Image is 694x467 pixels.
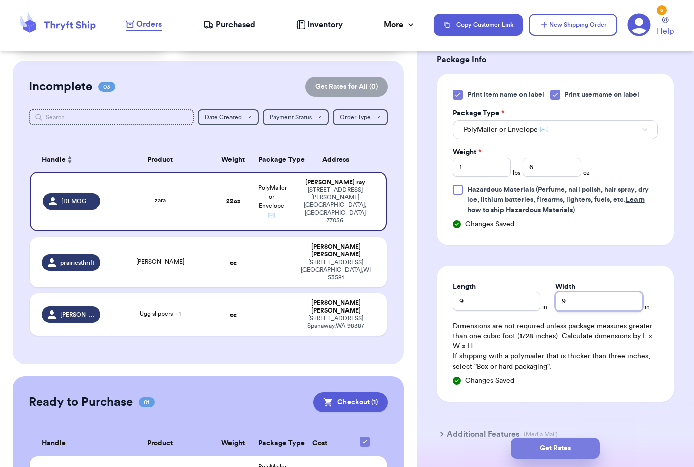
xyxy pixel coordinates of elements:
[139,397,155,407] span: 01
[555,282,575,292] label: Width
[313,392,388,412] button: Checkout (1)
[437,54,674,66] h3: Package Info
[297,186,373,224] div: [STREET_ADDRESS][PERSON_NAME] [GEOGRAPHIC_DATA] , [GEOGRAPHIC_DATA] 77056
[467,186,534,193] span: Hazardous Materials
[453,147,481,158] label: Weight
[136,18,162,30] span: Orders
[60,258,94,267] span: prairiesthrift
[464,125,548,135] span: PolyMailer or Envelope ✉️
[657,17,674,37] a: Help
[453,120,658,139] button: PolyMailer or Envelope ✉️
[583,169,590,177] span: oz
[29,109,194,125] input: Search
[645,303,650,311] span: in
[155,197,166,203] span: zara
[252,431,291,456] th: Package Type
[564,90,639,100] span: Print username on label
[657,25,674,37] span: Help
[453,321,658,372] div: Dimensions are not required unless package measures greater than one cubic foot (1728 inches). Ca...
[465,219,514,229] span: Changes Saved
[29,79,92,95] h2: Incomplete
[657,5,667,15] div: 6
[434,14,523,36] button: Copy Customer Link
[511,438,600,459] button: Get Rates
[296,19,343,31] a: Inventory
[340,114,371,120] span: Order Type
[205,114,242,120] span: Date Created
[333,109,388,125] button: Order Type
[61,197,94,205] span: [DEMOGRAPHIC_DATA]
[529,14,617,36] button: New Shipping Order
[447,428,519,440] h3: Additional Features
[175,310,181,317] span: + 1
[467,186,649,214] span: (Perfume, nail polish, hair spray, dry ice, lithium batteries, firearms, lighters, fuels, etc. )
[297,315,374,330] div: [STREET_ADDRESS] Spanaway , WA 98387
[297,299,374,315] div: [PERSON_NAME] [PERSON_NAME]
[140,310,181,317] span: Ugg slippers
[297,258,374,281] div: [STREET_ADDRESS] [GEOGRAPHIC_DATA] , WI 53581
[291,147,386,172] th: Address
[270,114,312,120] span: Payment Status
[467,90,544,100] span: Print item name on label
[106,431,214,456] th: Product
[307,19,343,31] span: Inventory
[198,109,259,125] button: Date Created
[263,109,329,125] button: Payment Status
[42,438,66,449] span: Handle
[291,431,348,456] th: Cost
[513,169,520,177] span: lbs
[230,260,237,266] strong: oz
[106,147,214,172] th: Product
[60,310,94,319] span: [PERSON_NAME]
[66,153,74,166] button: Sort ascending
[226,198,240,204] strong: 22 oz
[627,13,651,36] a: 6
[384,19,416,31] div: More
[216,19,255,31] span: Purchased
[297,179,373,186] div: [PERSON_NAME] ray
[136,258,184,265] span: [PERSON_NAME]
[214,147,252,172] th: Weight
[29,394,133,410] h2: Ready to Purchase
[126,18,162,31] a: Orders
[203,19,255,31] a: Purchased
[214,431,252,456] th: Weight
[453,108,504,118] label: Package Type
[542,303,547,311] span: in
[305,77,388,97] button: Get Rates for All (0)
[465,376,514,386] span: Changes Saved
[258,185,287,218] span: PolyMailer or Envelope ✉️
[42,154,66,165] span: Handle
[297,243,374,258] div: [PERSON_NAME] [PERSON_NAME]
[252,147,291,172] th: Package Type
[98,82,115,92] span: 03
[453,282,476,292] label: Length
[230,312,237,318] strong: oz
[453,351,658,372] p: If shipping with a polymailer that is thicker than three inches, select "Box or hard packaging".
